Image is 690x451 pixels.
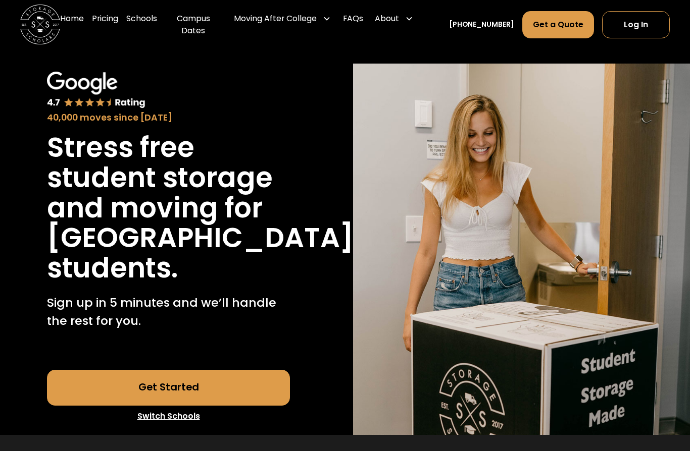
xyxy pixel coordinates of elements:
h1: [GEOGRAPHIC_DATA] [47,223,354,254]
div: Moving After College [234,13,317,25]
div: 40,000 moves since [DATE] [47,111,289,125]
a: Schools [126,5,157,45]
h1: Stress free student storage and moving for [47,133,289,224]
img: Google 4.7 star rating [47,72,145,109]
div: Moving After College [230,5,335,33]
p: Sign up in 5 minutes and we’ll handle the rest for you. [47,294,289,330]
a: Get Started [47,370,289,406]
a: Home [60,5,84,45]
h1: students. [47,254,178,284]
div: About [371,5,417,33]
a: Switch Schools [47,406,289,427]
a: Get a Quote [522,12,594,38]
img: Storage Scholars main logo [20,5,60,45]
div: About [375,13,399,25]
a: Campus Dates [165,5,222,45]
img: Storage Scholars will have everything waiting for you in your room when you arrive to campus. [353,64,690,435]
a: FAQs [343,5,363,45]
a: Log In [602,12,670,38]
a: [PHONE_NUMBER] [449,20,514,30]
a: Pricing [92,5,118,45]
a: home [20,5,60,45]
